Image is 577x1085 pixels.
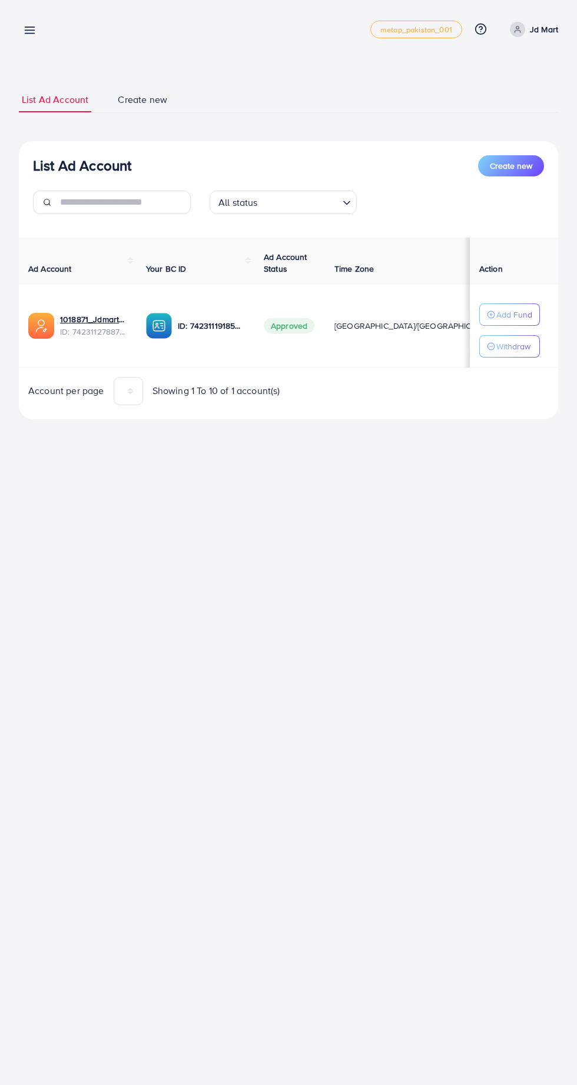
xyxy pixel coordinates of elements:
[479,335,540,358] button: Withdraw
[479,263,503,275] span: Action
[28,384,104,398] span: Account per page
[178,319,245,333] p: ID: 7423111918581366785
[152,384,280,398] span: Showing 1 To 10 of 1 account(s)
[60,313,127,325] a: 1018871_Jdmart_1728328132431
[60,313,127,338] div: <span class='underline'>1018871_Jdmart_1728328132431</span></br>7423112788702167057
[33,157,131,174] h3: List Ad Account
[118,93,167,106] span: Create new
[210,191,357,214] div: Search for option
[146,263,187,275] span: Your BC ID
[28,313,54,339] img: ic-ads-acc.e4c84228.svg
[496,308,532,322] p: Add Fund
[261,192,338,211] input: Search for option
[505,22,558,37] a: Jd Mart
[370,21,462,38] a: metap_pakistan_001
[264,318,314,333] span: Approved
[334,320,498,332] span: [GEOGRAPHIC_DATA]/[GEOGRAPHIC_DATA]
[380,26,452,34] span: metap_pakistan_001
[496,339,530,353] p: Withdraw
[216,194,260,211] span: All status
[334,263,374,275] span: Time Zone
[22,93,88,106] span: List Ad Account
[478,155,544,176] button: Create new
[479,303,540,326] button: Add Fund
[60,326,127,338] span: ID: 7423112788702167057
[28,263,72,275] span: Ad Account
[530,22,558,36] p: Jd Mart
[146,313,172,339] img: ic-ba-acc.ded83a64.svg
[264,251,307,275] span: Ad Account Status
[490,160,532,172] span: Create new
